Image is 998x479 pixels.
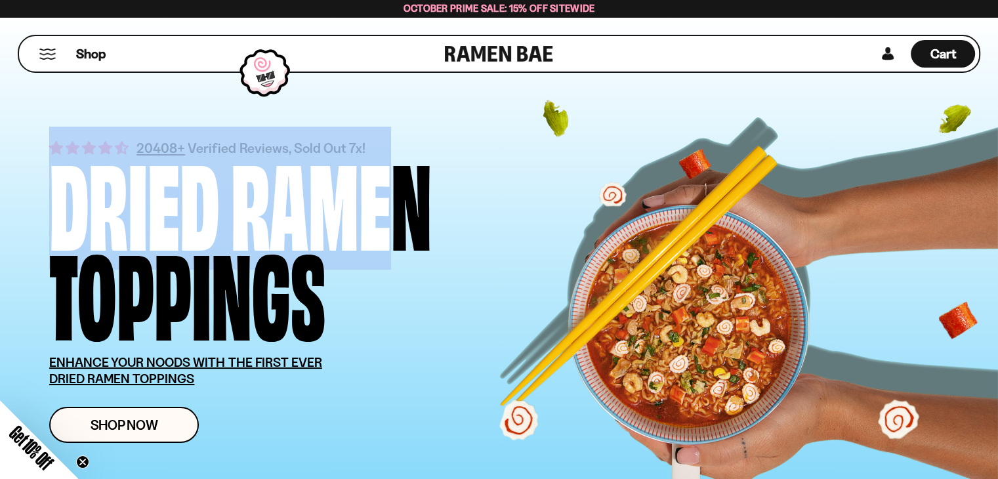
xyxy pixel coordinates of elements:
[49,407,199,443] a: Shop Now
[930,46,956,62] span: Cart
[76,455,89,469] button: Close teaser
[911,36,975,72] div: Cart
[76,45,106,63] span: Shop
[49,155,219,245] div: Dried
[91,418,158,432] span: Shop Now
[39,49,56,60] button: Mobile Menu Trigger
[76,40,106,68] a: Shop
[6,422,57,473] span: Get 10% Off
[231,155,432,245] div: Ramen
[49,354,322,386] u: ENHANCE YOUR NOODS WITH THE FIRST EVER DRIED RAMEN TOPPINGS
[49,245,325,335] div: Toppings
[404,2,595,14] span: October Prime Sale: 15% off Sitewide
